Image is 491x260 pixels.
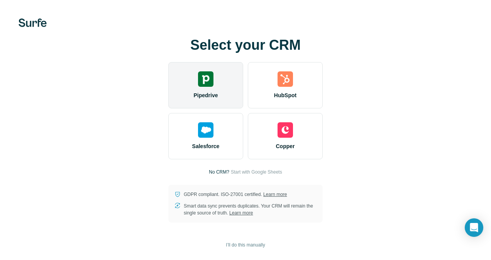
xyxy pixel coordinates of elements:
button: Start with Google Sheets [231,169,282,176]
span: HubSpot [274,91,296,99]
img: Surfe's logo [19,19,47,27]
h1: Select your CRM [168,37,323,53]
img: salesforce's logo [198,122,213,138]
a: Learn more [229,210,253,216]
div: Open Intercom Messenger [465,218,483,237]
span: Copper [276,142,295,150]
span: Salesforce [192,142,220,150]
img: hubspot's logo [278,71,293,87]
button: I’ll do this manually [220,239,270,251]
p: GDPR compliant. ISO-27001 certified. [184,191,287,198]
span: Pipedrive [193,91,218,99]
img: copper's logo [278,122,293,138]
span: I’ll do this manually [226,241,265,248]
p: No CRM? [209,169,229,176]
p: Smart data sync prevents duplicates. Your CRM will remain the single source of truth. [184,203,317,216]
img: pipedrive's logo [198,71,213,87]
a: Learn more [263,192,287,197]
